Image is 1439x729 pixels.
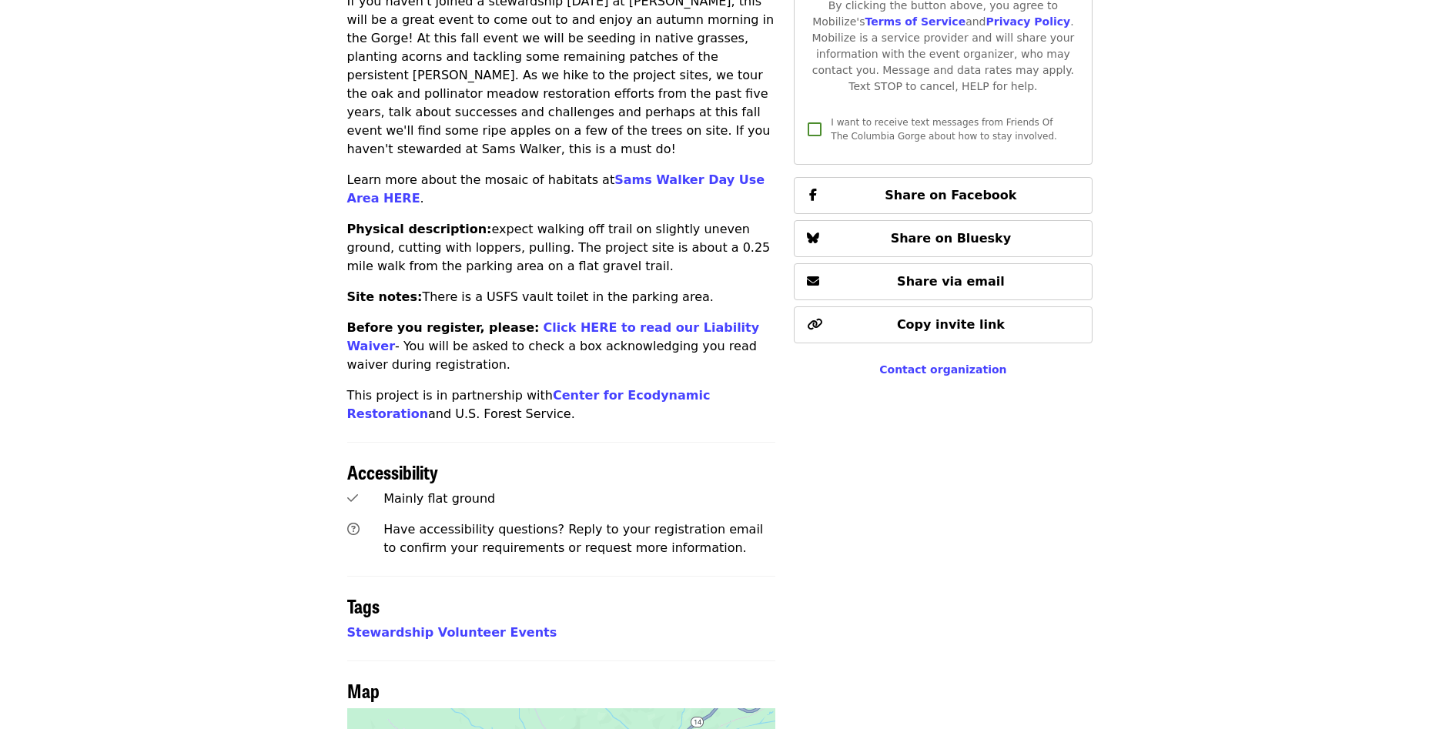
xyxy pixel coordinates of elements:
[347,522,360,537] i: question-circle icon
[891,231,1012,246] span: Share on Bluesky
[347,220,776,276] p: expect walking off trail on slightly uneven ground, cutting with loppers, pulling. The project si...
[347,677,380,704] span: Map
[794,263,1092,300] button: Share via email
[347,288,776,306] p: There is a USFS vault toilet in the parking area.
[879,363,1006,376] a: Contact organization
[794,177,1092,214] button: Share on Facebook
[794,306,1092,343] button: Copy invite link
[383,490,775,508] div: Mainly flat ground
[347,319,776,374] p: - You will be asked to check a box acknowledging you read waiver during registration.
[865,15,965,28] a: Terms of Service
[347,171,776,208] p: Learn more about the mosaic of habitats at .
[347,592,380,619] span: Tags
[347,625,557,640] a: Stewardship Volunteer Events
[885,188,1016,202] span: Share on Facebook
[347,222,492,236] strong: Physical description:
[347,320,760,353] a: Click HERE to read our Liability Waiver
[831,117,1057,142] span: I want to receive text messages from Friends Of The Columbia Gorge about how to stay involved.
[347,386,776,423] p: This project is in partnership with and U.S. Forest Service.
[986,15,1070,28] a: Privacy Policy
[897,274,1005,289] span: Share via email
[347,320,540,335] strong: Before you register, please:
[347,491,358,506] i: check icon
[347,458,438,485] span: Accessibility
[347,289,423,304] strong: S﻿ite notes:
[383,522,763,555] span: Have accessibility questions? Reply to your registration email to confirm your requirements or re...
[897,317,1005,332] span: Copy invite link
[794,220,1092,257] button: Share on Bluesky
